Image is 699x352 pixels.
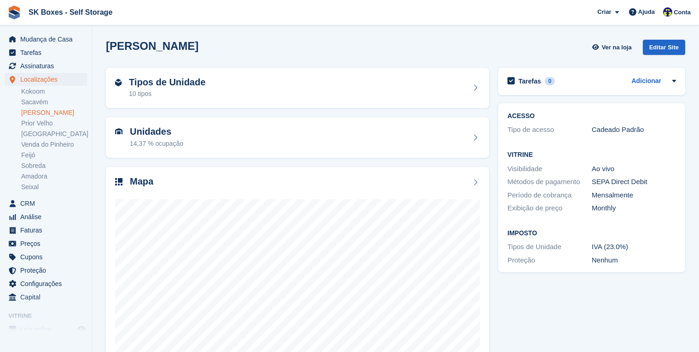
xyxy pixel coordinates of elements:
img: map-icn-33ee37083ee616e46c38cad1a60f524a97daa1e2b2c8c0bc3eb3415660979fc1.svg [115,178,122,185]
h2: Mapa [130,176,153,187]
div: Editar Site [643,40,685,55]
div: 10 tipos [129,89,205,99]
div: Cadeado Padrão [592,125,676,135]
h2: [PERSON_NAME] [106,40,198,52]
a: Sobreda [21,161,87,170]
span: Configurações [20,277,76,290]
img: unit-type-icn-2b2737a686de81e16bb02015468b77c625bbabd49415b5ef34ead5e3b44a266d.svg [115,79,122,86]
span: Análise [20,210,76,223]
div: Período de cobrança [507,190,592,201]
span: Capital [20,291,76,304]
a: Prior Velho [21,119,87,128]
a: menu [5,60,87,72]
a: Ver na loja [591,40,635,55]
div: Tipos de Unidade [507,242,592,252]
a: menu [5,224,87,237]
span: Conta [674,8,691,17]
a: menu [5,291,87,304]
div: 0 [545,77,555,85]
span: Proteção [20,264,76,277]
div: Nenhum [592,255,676,266]
a: menu [5,277,87,290]
a: menu [5,73,87,86]
div: Monthly [592,203,676,214]
a: Editar Site [643,40,685,59]
a: menu [5,323,87,336]
div: Proteção [507,255,592,266]
a: [GEOGRAPHIC_DATA] [21,130,87,138]
h2: ACESSO [507,113,676,120]
span: Loja online [20,323,76,336]
span: Criar [597,7,611,17]
a: Loja de pré-visualização [76,324,87,335]
a: Tipos de Unidade 10 tipos [106,68,489,108]
a: Venda do Pinheiro [21,140,87,149]
span: Mudança de Casa [20,33,76,46]
h2: Unidades [130,126,183,137]
a: Adicionar [631,76,661,87]
span: Localizações [20,73,76,86]
a: menu [5,210,87,223]
h2: Vitrine [507,151,676,159]
img: Rita Ferreira [663,7,672,17]
a: Seixal [21,183,87,191]
span: Ajuda [638,7,655,17]
a: menu [5,264,87,277]
a: [PERSON_NAME] [21,108,87,117]
div: SEPA Direct Debit [592,177,676,187]
a: menu [5,46,87,59]
div: Exibição de preço [507,203,592,214]
div: 14,37 % ocupação [130,139,183,149]
span: Faturas [20,224,76,237]
a: menu [5,33,87,46]
div: Tipo de acesso [507,125,592,135]
h2: Tipos de Unidade [129,77,205,88]
span: Tarefas [20,46,76,59]
span: Ver na loja [602,43,632,52]
span: Preços [20,237,76,250]
span: Cupons [20,251,76,263]
a: Sacavém [21,98,87,107]
a: Feijó [21,151,87,160]
img: unit-icn-7be61d7bf1b0ce9d3e12c5938cc71ed9869f7b940bace4675aadf7bd6d80202e.svg [115,128,122,135]
div: Ao vivo [592,164,676,174]
div: IVA (23.0%) [592,242,676,252]
h2: Imposto [507,230,676,237]
a: Unidades 14,37 % ocupação [106,117,489,158]
div: Métodos de pagamento [507,177,592,187]
div: Mensalmente [592,190,676,201]
span: CRM [20,197,76,210]
span: Vitrine [8,311,92,321]
h2: Tarefas [518,77,541,85]
img: stora-icon-8386f47178a22dfd0bd8f6a31ec36ba5ce8667c1dd55bd0f319d3a0aa187defe.svg [7,6,21,19]
a: menu [5,197,87,210]
span: Assinaturas [20,60,76,72]
a: menu [5,237,87,250]
a: SK Boxes - Self Storage [25,5,116,20]
div: Visibilidade [507,164,592,174]
a: Amadora [21,172,87,181]
a: menu [5,251,87,263]
a: Kokoom [21,87,87,96]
